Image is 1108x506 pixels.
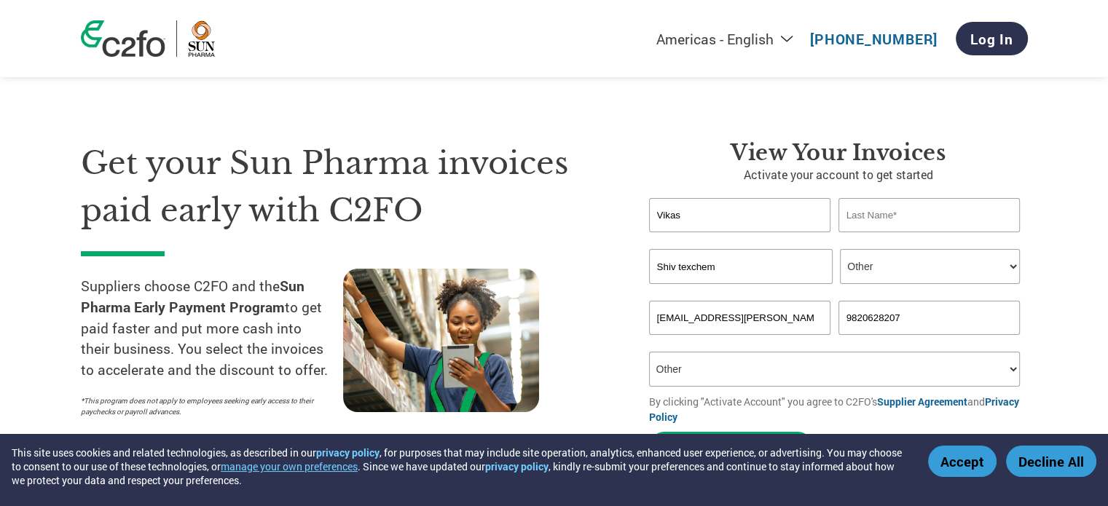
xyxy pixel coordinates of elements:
a: Log In [956,22,1028,55]
div: This site uses cookies and related technologies, as described in our , for purposes that may incl... [12,446,907,487]
select: Title/Role [840,249,1020,284]
input: Last Name* [838,198,1021,232]
a: Privacy Policy [649,395,1019,424]
a: privacy policy [485,459,549,473]
p: Activate your account to get started [649,166,1028,183]
input: Phone* [838,301,1021,335]
div: Inavlid Email Address [649,336,831,346]
a: privacy policy [316,446,380,459]
input: Invalid Email format [649,301,831,335]
h1: Get your Sun Pharma invoices paid early with C2FO [81,140,605,234]
a: Supplier Agreement [877,395,967,408]
button: manage your own preferences [221,459,358,473]
input: Your company name* [649,249,833,284]
div: Inavlid Phone Number [838,336,1021,346]
button: Decline All [1006,446,1096,477]
strong: Sun Pharma Early Payment Program [81,277,304,316]
p: Suppliers choose C2FO and the to get paid faster and put more cash into their business. You selec... [81,276,343,381]
div: Invalid last name or last name is too long [838,234,1021,243]
h3: View Your Invoices [649,140,1028,166]
img: Sun Pharma [188,20,215,57]
p: By clicking "Activate Account" you agree to C2FO's and [649,394,1028,424]
input: First Name* [649,198,831,232]
div: Invalid first name or first name is too long [649,234,831,243]
img: supply chain worker [343,269,539,412]
div: Invalid company name or company name is too long [649,285,1021,295]
img: c2fo logo [81,20,165,57]
a: [PHONE_NUMBER] [810,30,938,48]
button: Activate Account [649,432,813,462]
button: Accept [928,446,997,477]
p: *This program does not apply to employees seeking early access to their paychecks or payroll adva... [81,395,329,417]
